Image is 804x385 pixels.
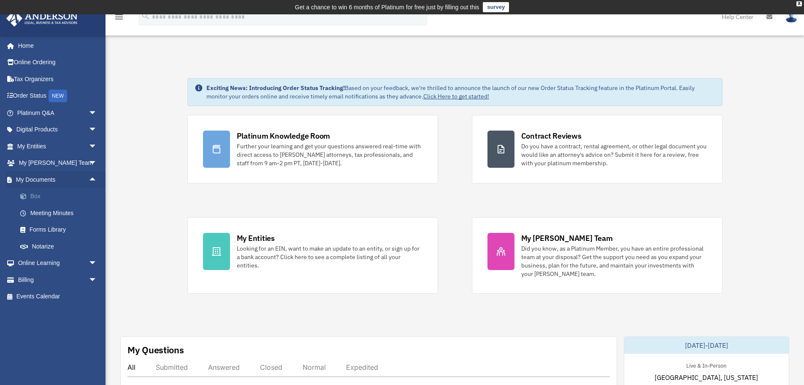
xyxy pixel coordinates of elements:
[521,142,707,167] div: Do you have a contract, rental agreement, or other legal document you would like an attorney's ad...
[237,131,330,141] div: Platinum Knowledge Room
[89,255,106,272] span: arrow_drop_down
[237,244,422,270] div: Looking for an EIN, want to make an update to an entity, or sign up for a bank account? Click her...
[89,171,106,188] span: arrow_drop_up
[6,288,110,305] a: Events Calendar
[785,11,798,23] img: User Pic
[114,15,124,22] a: menu
[6,171,110,188] a: My Documentsarrow_drop_up
[114,12,124,22] i: menu
[156,363,188,371] div: Submitted
[206,84,715,101] div: Based on your feedback, we're thrilled to announce the launch of our new Order Status Tracking fe...
[12,188,110,205] a: Box
[423,93,489,100] a: Click Here to get started!
[521,233,613,243] div: My [PERSON_NAME] Team
[6,155,110,172] a: My [PERSON_NAME] Teamarrow_drop_down
[89,104,106,122] span: arrow_drop_down
[12,238,110,255] a: Notarize
[187,115,438,183] a: Platinum Knowledge Room Further your learning and get your questions answered real-time with dire...
[521,244,707,278] div: Did you know, as a Platinum Member, you have an entire professional team at your disposal? Get th...
[49,90,67,102] div: NEW
[6,255,110,272] a: Online Learningarrow_drop_down
[237,142,422,167] div: Further your learning and get your questions answered real-time with direct access to [PERSON_NAM...
[6,271,110,288] a: Billingarrow_drop_down
[4,10,80,27] img: Anderson Advisors Platinum Portal
[6,104,110,121] a: Platinum Q&Aarrow_drop_down
[12,205,110,221] a: Meeting Minutes
[6,54,110,71] a: Online Ordering
[208,363,240,371] div: Answered
[796,1,802,6] div: close
[89,155,106,172] span: arrow_drop_down
[624,337,789,354] div: [DATE]-[DATE]
[89,121,106,139] span: arrow_drop_down
[6,121,110,138] a: Digital Productsarrow_drop_down
[89,271,106,289] span: arrow_drop_down
[89,138,106,155] span: arrow_drop_down
[303,363,326,371] div: Normal
[206,84,345,92] strong: Exciting News: Introducing Order Status Tracking!
[483,2,509,12] a: survey
[6,71,110,87] a: Tax Organizers
[237,233,275,243] div: My Entities
[472,217,723,294] a: My [PERSON_NAME] Team Did you know, as a Platinum Member, you have an entire professional team at...
[6,138,110,155] a: My Entitiesarrow_drop_down
[6,37,106,54] a: Home
[521,131,582,141] div: Contract Reviews
[141,11,150,21] i: search
[6,87,110,105] a: Order StatusNEW
[346,363,378,371] div: Expedited
[187,217,438,294] a: My Entities Looking for an EIN, want to make an update to an entity, or sign up for a bank accoun...
[260,363,282,371] div: Closed
[127,344,184,356] div: My Questions
[679,360,733,369] div: Live & In-Person
[655,372,758,382] span: [GEOGRAPHIC_DATA], [US_STATE]
[295,2,479,12] div: Get a chance to win 6 months of Platinum for free just by filling out this
[12,221,110,238] a: Forms Library
[472,115,723,183] a: Contract Reviews Do you have a contract, rental agreement, or other legal document you would like...
[127,363,135,371] div: All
